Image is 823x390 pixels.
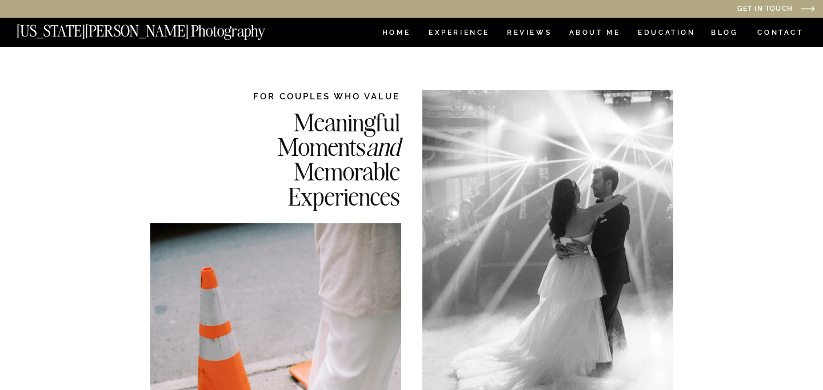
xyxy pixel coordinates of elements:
i: and [366,131,400,162]
h2: FOR COUPLES WHO VALUE [219,90,400,102]
a: Experience [429,29,489,39]
a: [US_STATE][PERSON_NAME] Photography [17,23,303,33]
a: REVIEWS [507,29,550,39]
a: CONTACT [757,26,804,39]
h2: Meaningful Moments Memorable Experiences [219,110,400,207]
a: EDUCATION [637,29,697,39]
a: ABOUT ME [569,29,621,39]
a: HOME [380,29,413,39]
a: BLOG [711,29,738,39]
a: Get in Touch [621,5,793,14]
